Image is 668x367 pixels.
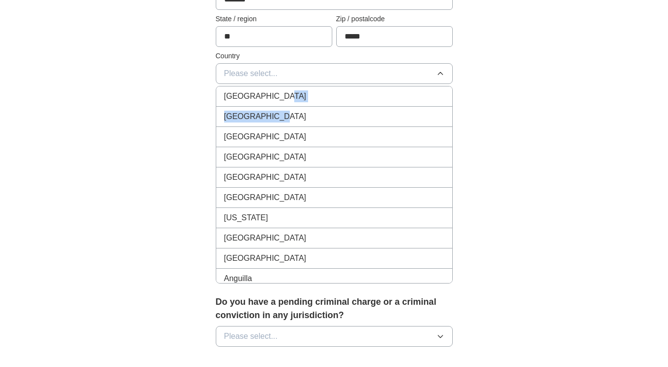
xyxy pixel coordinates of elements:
[216,295,453,322] label: Do you have a pending criminal charge or a criminal conviction in any jurisdiction?
[224,330,278,342] span: Please select...
[216,63,453,84] button: Please select...
[224,171,307,183] span: [GEOGRAPHIC_DATA]
[224,111,307,122] span: [GEOGRAPHIC_DATA]
[216,51,453,61] label: Country
[224,90,307,102] span: [GEOGRAPHIC_DATA]
[216,14,332,24] label: State / region
[224,273,252,285] span: Anguilla
[224,232,307,244] span: [GEOGRAPHIC_DATA]
[224,131,307,143] span: [GEOGRAPHIC_DATA]
[216,326,453,347] button: Please select...
[224,252,307,264] span: [GEOGRAPHIC_DATA]
[224,68,278,80] span: Please select...
[224,212,268,224] span: [US_STATE]
[224,192,307,204] span: [GEOGRAPHIC_DATA]
[224,151,307,163] span: [GEOGRAPHIC_DATA]
[336,14,453,24] label: Zip / postalcode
